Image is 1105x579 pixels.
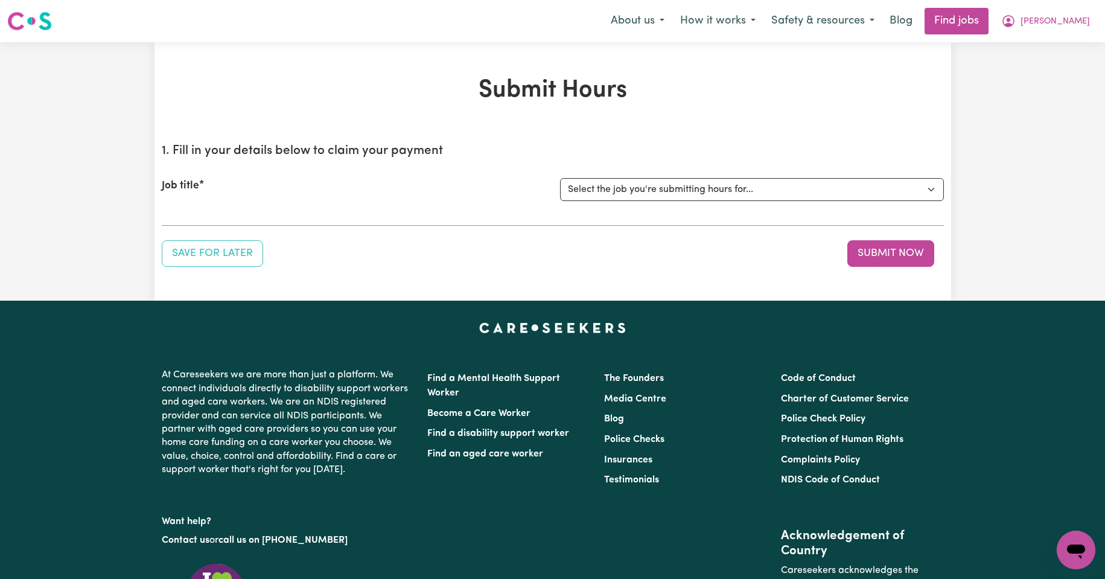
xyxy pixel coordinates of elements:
[604,394,666,404] a: Media Centre
[7,7,52,35] a: Careseekers logo
[781,475,880,485] a: NDIS Code of Conduct
[162,240,263,267] button: Save your job report
[781,435,903,444] a: Protection of Human Rights
[162,529,413,552] p: or
[1057,531,1095,569] iframe: Button to launch messaging window
[925,8,989,34] a: Find jobs
[781,455,860,465] a: Complaints Policy
[604,414,624,424] a: Blog
[847,240,934,267] button: Submit your job report
[218,536,348,545] a: call us on [PHONE_NUMBER]
[604,475,659,485] a: Testimonials
[162,536,209,545] a: Contact us
[604,435,664,444] a: Police Checks
[427,409,530,418] a: Become a Care Worker
[427,374,560,398] a: Find a Mental Health Support Worker
[604,455,652,465] a: Insurances
[781,374,856,383] a: Code of Conduct
[763,8,882,34] button: Safety & resources
[427,429,569,438] a: Find a disability support worker
[993,8,1098,34] button: My Account
[427,449,543,459] a: Find an aged care worker
[162,363,413,481] p: At Careseekers we are more than just a platform. We connect individuals directly to disability su...
[672,8,763,34] button: How it works
[162,144,944,159] h2: 1. Fill in your details below to claim your payment
[882,8,920,34] a: Blog
[162,510,413,528] p: Want help?
[7,10,52,32] img: Careseekers logo
[604,374,664,383] a: The Founders
[479,322,626,332] a: Careseekers home page
[781,414,865,424] a: Police Check Policy
[162,178,199,194] label: Job title
[781,529,943,559] h2: Acknowledgement of Country
[603,8,672,34] button: About us
[1021,15,1090,28] span: [PERSON_NAME]
[162,76,944,105] h1: Submit Hours
[781,394,909,404] a: Charter of Customer Service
